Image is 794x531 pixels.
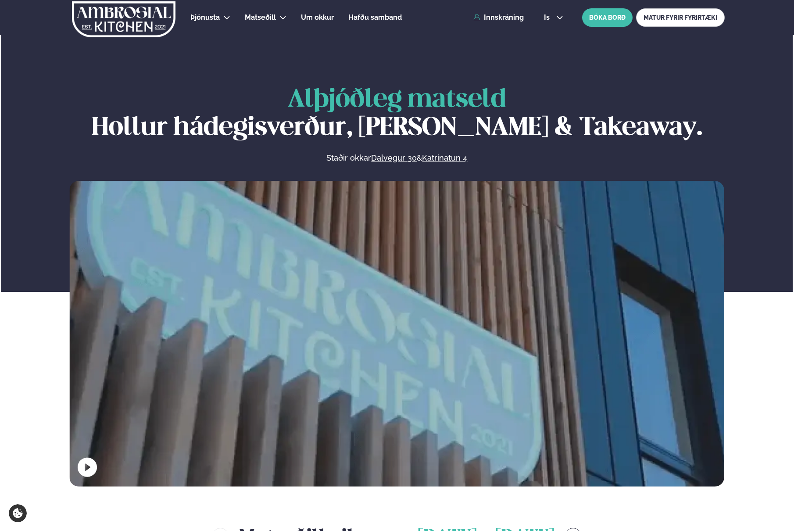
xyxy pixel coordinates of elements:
p: Staðir okkar & [231,153,563,163]
a: Matseðill [245,12,276,23]
span: is [544,14,552,21]
a: Um okkur [301,12,334,23]
a: Innskráning [473,14,524,22]
a: Cookie settings [9,504,27,522]
button: BÓKA BORÐ [582,8,633,27]
span: Hafðu samband [348,13,402,22]
a: MATUR FYRIR FYRIRTÆKI [636,8,725,27]
span: Alþjóðleg matseld [288,88,506,112]
a: Hafðu samband [348,12,402,23]
img: logo [72,1,176,37]
span: Matseðill [245,13,276,22]
a: Dalvegur 30 [371,153,417,163]
span: Þjónusta [190,13,220,22]
span: Um okkur [301,13,334,22]
h1: Hollur hádegisverður, [PERSON_NAME] & Takeaway. [69,86,724,142]
a: Katrinatun 4 [422,153,467,163]
a: Þjónusta [190,12,220,23]
button: is [537,14,570,21]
